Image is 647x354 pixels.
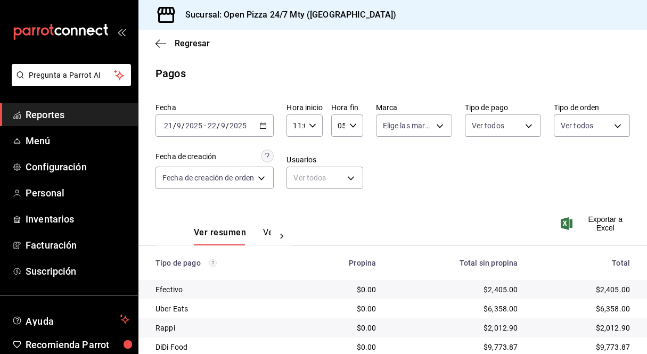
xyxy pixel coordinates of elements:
span: Fecha de creación de orden [162,172,254,183]
div: $2,012.90 [393,323,518,333]
span: / [217,121,220,130]
label: Tipo de pago [465,104,541,111]
div: Tipo de pago [155,259,293,267]
div: $6,358.00 [535,303,630,314]
span: Ver todos [472,120,504,131]
span: / [173,121,176,130]
button: open_drawer_menu [117,28,126,36]
span: Configuración [26,160,129,174]
label: Fecha [155,104,274,111]
span: Suscripción [26,264,129,278]
input: ---- [185,121,203,130]
div: Total [535,259,630,267]
span: Reportes [26,108,129,122]
div: navigation tabs [194,227,271,245]
div: $0.00 [310,342,376,352]
span: Menú [26,134,129,148]
label: Hora inicio [286,104,322,111]
div: Pagos [155,65,186,81]
label: Hora fin [331,104,363,111]
div: $0.00 [310,323,376,333]
div: Ver todos [286,167,363,189]
div: Total sin propina [393,259,518,267]
div: Propina [310,259,376,267]
label: Usuarios [286,156,363,163]
div: $9,773.87 [393,342,518,352]
input: ---- [229,121,247,130]
div: $2,405.00 [535,284,630,295]
span: / [182,121,185,130]
svg: Los pagos realizados con Pay y otras terminales son montos brutos. [209,259,217,267]
span: - [204,121,206,130]
span: Pregunta a Parrot AI [29,70,114,81]
h3: Sucursal: Open Pizza 24/7 Mty ([GEOGRAPHIC_DATA]) [177,9,396,21]
span: Personal [26,186,129,200]
div: $6,358.00 [393,303,518,314]
span: Recomienda Parrot [26,337,129,352]
button: Pregunta a Parrot AI [12,64,131,86]
input: -- [207,121,217,130]
label: Marca [376,104,452,111]
span: Facturación [26,238,129,252]
div: $2,012.90 [535,323,630,333]
button: Regresar [155,38,210,48]
div: $9,773.87 [535,342,630,352]
span: / [226,121,229,130]
label: Tipo de orden [554,104,630,111]
input: -- [163,121,173,130]
button: Ver pagos [263,227,303,245]
div: Rappi [155,323,293,333]
span: Inventarios [26,212,129,226]
div: Efectivo [155,284,293,295]
input: -- [176,121,182,130]
span: Ayuda [26,313,116,326]
span: Elige las marcas [383,120,432,131]
span: Regresar [175,38,210,48]
div: $0.00 [310,284,376,295]
span: Ver todos [561,120,593,131]
a: Pregunta a Parrot AI [7,77,131,88]
button: Exportar a Excel [563,215,630,232]
div: $2,405.00 [393,284,518,295]
input: -- [220,121,226,130]
div: Fecha de creación [155,151,216,162]
div: $0.00 [310,303,376,314]
div: Uber Eats [155,303,293,314]
div: DiDi Food [155,342,293,352]
button: Ver resumen [194,227,246,245]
